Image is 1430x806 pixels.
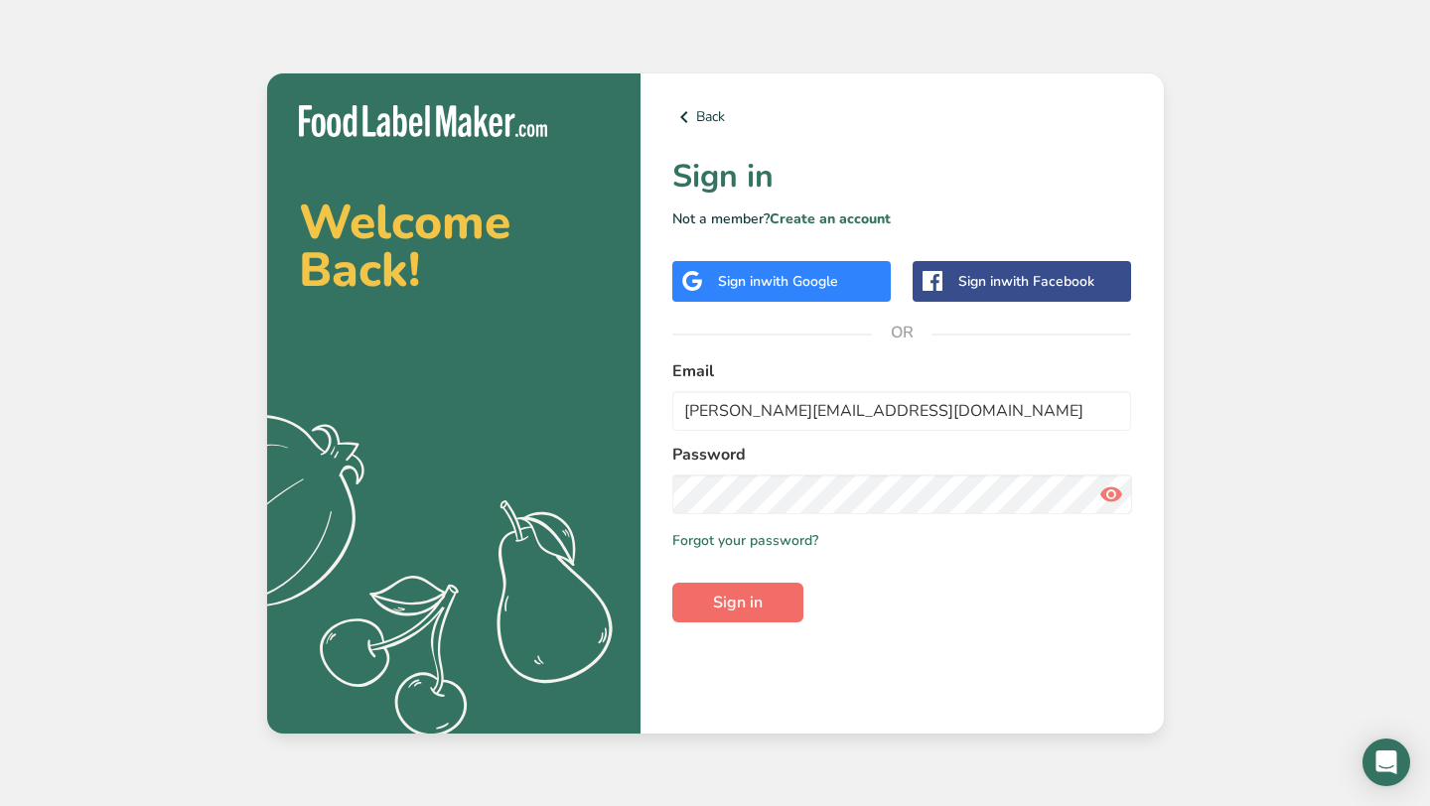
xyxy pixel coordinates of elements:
img: Food Label Maker [299,105,547,138]
div: Sign in [958,271,1094,292]
a: Back [672,105,1132,129]
span: Sign in [713,591,763,614]
h2: Welcome Back! [299,199,609,294]
p: Not a member? [672,208,1132,229]
button: Sign in [672,583,803,622]
span: with Facebook [1001,272,1094,291]
div: Sign in [718,271,838,292]
span: with Google [761,272,838,291]
label: Password [672,443,1132,467]
div: Open Intercom Messenger [1362,739,1410,786]
a: Create an account [770,209,891,228]
input: Enter Your Email [672,391,1132,431]
label: Email [672,359,1132,383]
a: Forgot your password? [672,530,818,551]
span: OR [872,303,931,362]
h1: Sign in [672,153,1132,201]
